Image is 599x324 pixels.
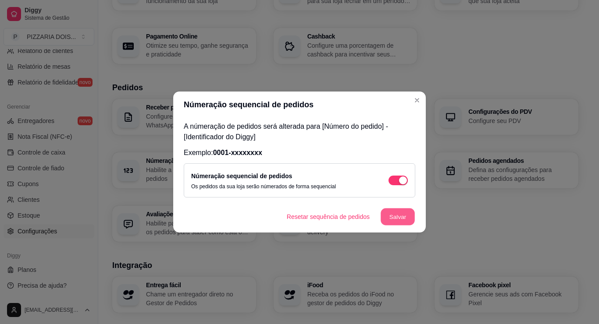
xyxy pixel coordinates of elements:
[184,121,415,142] p: A númeração de pedidos será alterada para [Número do pedido] - [Identificador do Diggy]
[410,93,424,107] button: Close
[191,183,336,190] p: Os pedidos da sua loja serão númerados de forma sequencial
[184,148,415,158] p: Exemplo:
[280,208,377,225] button: Resetar sequência de pedidos
[381,208,415,225] button: Salvar
[191,173,292,180] label: Númeração sequencial de pedidos
[173,92,426,118] header: Númeração sequencial de pedidos
[213,149,262,156] span: 0001-xxxxxxxx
